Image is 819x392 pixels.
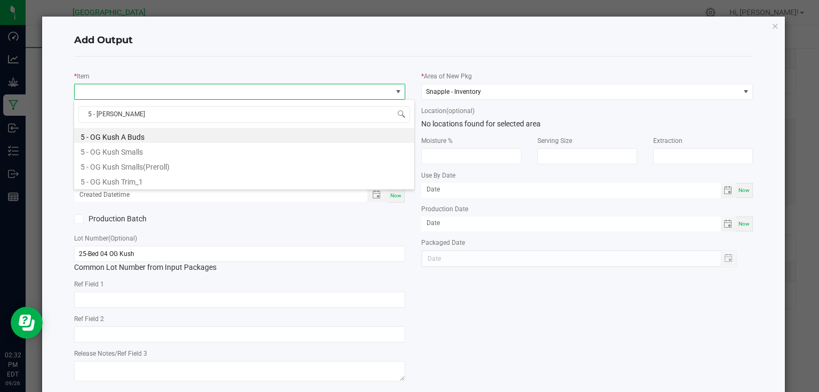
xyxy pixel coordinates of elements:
[421,238,465,247] label: Packaged Date
[446,107,475,115] span: (optional)
[653,136,682,146] label: Extraction
[537,136,572,146] label: Serving Size
[421,183,720,196] input: Date
[74,246,406,273] div: Common Lot Number from Input Packages
[74,314,104,324] label: Ref Field 2
[108,235,137,242] span: (Optional)
[390,193,402,198] span: Now
[421,119,541,128] span: No locations found for selected area
[421,171,455,180] label: Use By Date
[421,106,475,116] label: Location
[11,307,43,339] iframe: Resource center
[721,183,736,198] span: Toggle calendar
[77,71,90,81] label: Item
[74,349,147,358] label: Release Notes/Ref Field 3
[367,188,388,202] span: Toggle popup
[74,279,104,289] label: Ref Field 1
[738,221,750,227] span: Now
[426,88,481,95] span: Snapple - Inventory
[421,217,720,230] input: Date
[74,213,232,225] label: Production Batch
[738,187,750,193] span: Now
[421,204,468,214] label: Production Date
[75,188,356,202] input: Created Datetime
[74,34,753,47] h4: Add Output
[74,234,137,243] label: Lot Number
[721,217,736,231] span: Toggle calendar
[421,136,453,146] label: Moisture %
[424,71,472,81] label: Area of New Pkg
